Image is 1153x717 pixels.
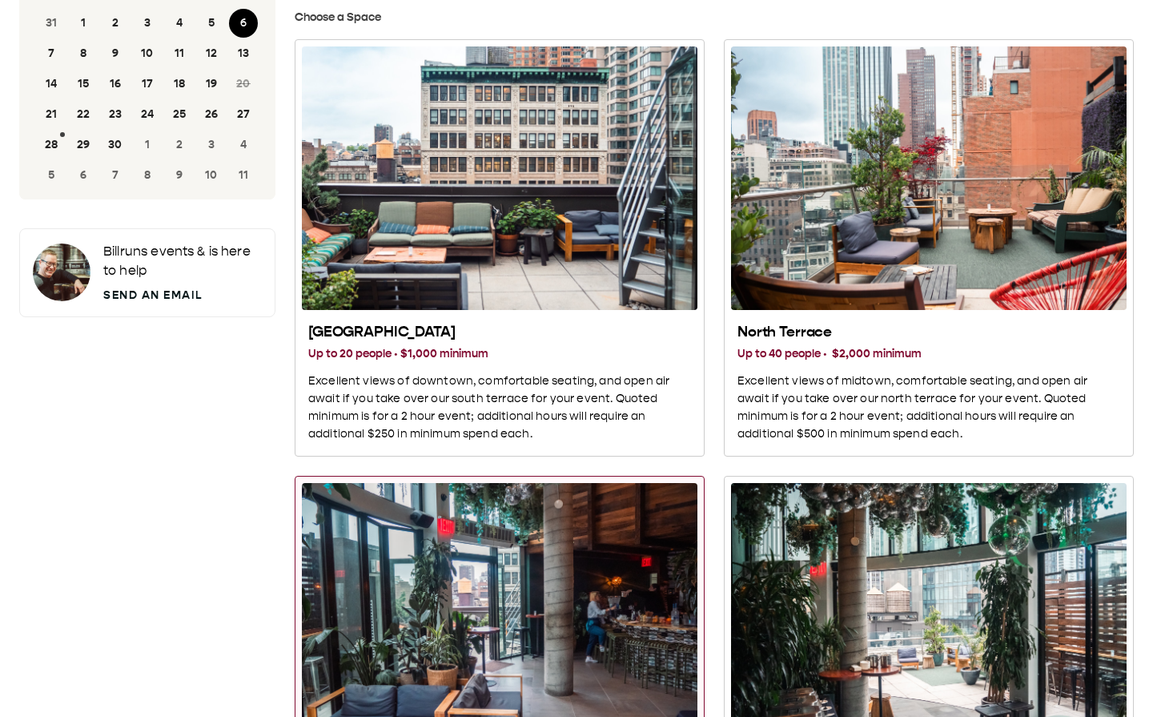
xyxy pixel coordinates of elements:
[295,9,1134,26] h3: Choose a Space
[197,100,226,129] button: 26
[103,242,262,280] p: Bill runs events & is here to help
[229,131,258,159] button: 4
[308,323,691,342] h2: [GEOGRAPHIC_DATA]
[295,39,705,457] button: South Terrace
[165,131,194,159] button: 2
[101,100,130,129] button: 23
[101,9,130,38] button: 2
[229,161,258,190] button: 11
[37,70,66,99] button: 14
[101,39,130,68] button: 9
[724,39,1134,457] button: North Terrace
[69,9,98,38] button: 1
[197,39,226,68] button: 12
[229,100,258,129] button: 27
[197,70,226,99] button: 19
[229,9,258,38] button: 6
[69,100,98,129] button: 22
[69,70,98,99] button: 15
[37,131,66,159] button: 28
[133,131,162,159] button: 1
[37,39,66,68] button: 7
[69,161,98,190] button: 6
[37,100,66,129] button: 21
[133,39,162,68] button: 10
[69,39,98,68] button: 8
[737,373,1120,443] p: Excellent views of midtown, comfortable seating, and open air await if you take over our north te...
[133,70,162,99] button: 17
[133,100,162,129] button: 24
[197,9,226,38] button: 5
[308,345,691,363] h3: Up to 20 people · $1,000 minimum
[197,161,226,190] button: 10
[37,9,66,38] button: 31
[101,70,130,99] button: 16
[737,323,1120,342] h2: North Terrace
[165,9,194,38] button: 4
[737,345,1120,363] h3: Up to 40 people · $2,000 minimum
[133,9,162,38] button: 3
[229,39,258,68] button: 13
[165,161,194,190] button: 9
[308,373,691,443] p: Excellent views of downtown, comfortable seating, and open air await if you take over our south t...
[165,100,194,129] button: 25
[165,70,194,99] button: 18
[197,131,226,159] button: 3
[69,131,98,159] button: 29
[133,161,162,190] button: 8
[37,161,66,190] button: 5
[101,131,130,159] button: 30
[101,161,130,190] button: 7
[103,287,262,304] a: Send an Email
[165,39,194,68] button: 11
